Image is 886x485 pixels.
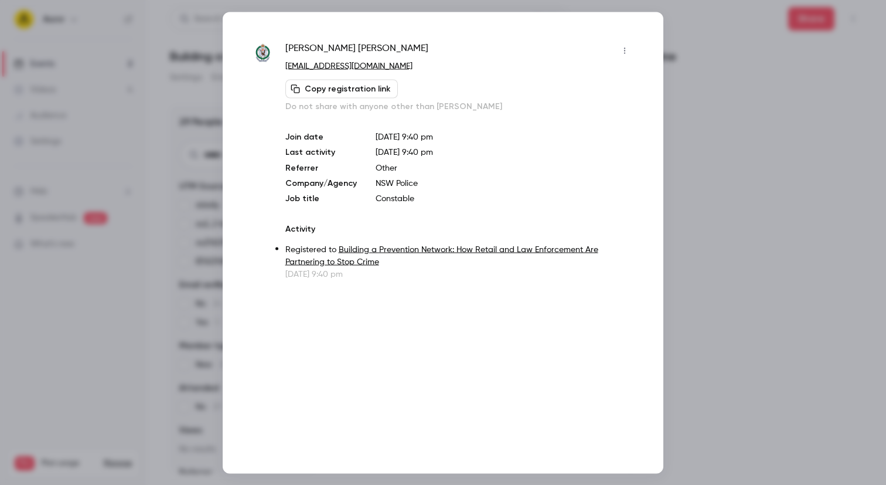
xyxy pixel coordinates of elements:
[285,245,598,266] a: Building a Prevention Network: How Retail and Law Enforcement Are Partnering to Stop Crime
[285,268,634,280] p: [DATE] 9:40 pm
[285,223,634,235] p: Activity
[285,243,634,268] p: Registered to
[252,42,274,64] img: police.nsw.gov.au
[285,131,357,143] p: Join date
[376,131,634,143] p: [DATE] 9:40 pm
[285,100,634,112] p: Do not share with anyone other than [PERSON_NAME]
[376,148,433,156] span: [DATE] 9:40 pm
[285,62,413,70] a: [EMAIL_ADDRESS][DOMAIN_NAME]
[285,79,398,98] button: Copy registration link
[285,177,357,189] p: Company/Agency
[285,162,357,174] p: Referrer
[285,192,357,204] p: Job title
[376,177,634,189] p: NSW Police
[285,146,357,158] p: Last activity
[376,162,634,174] p: Other
[285,41,428,60] span: [PERSON_NAME] [PERSON_NAME]
[376,192,634,204] p: Constable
